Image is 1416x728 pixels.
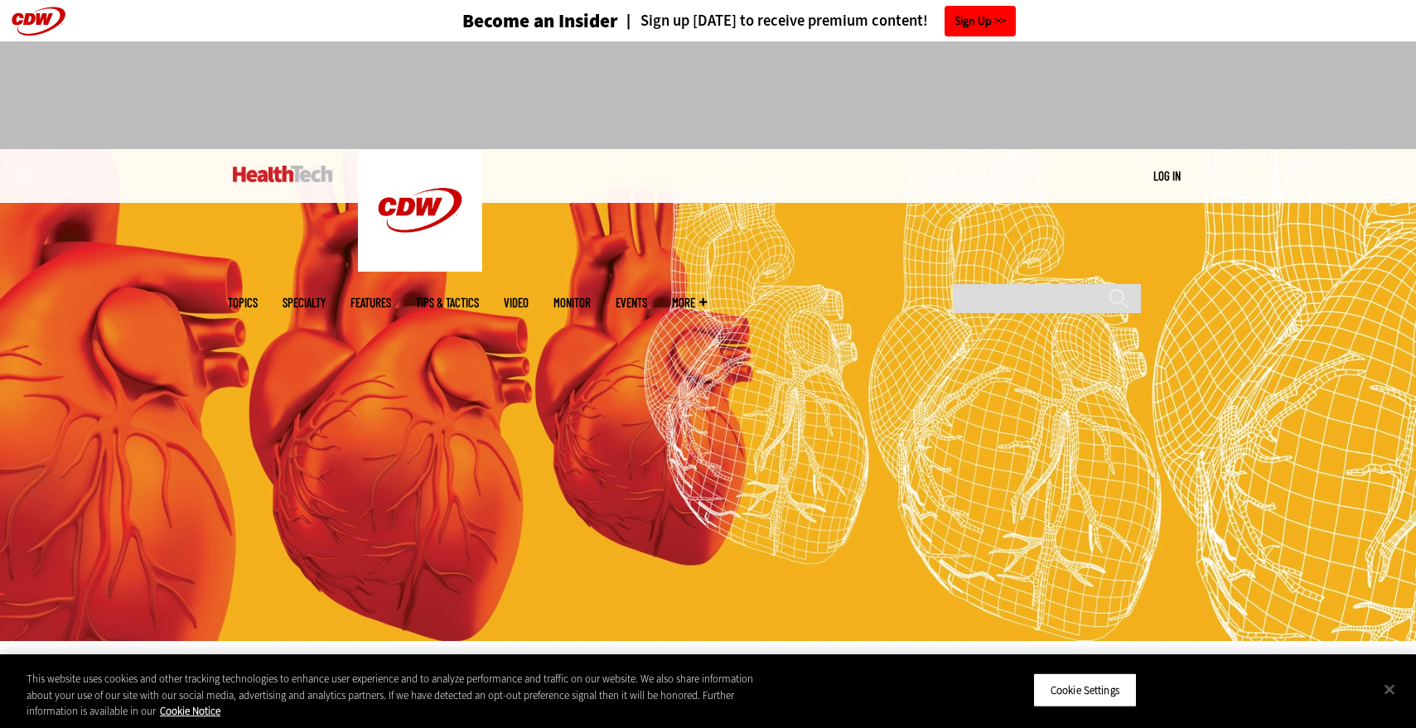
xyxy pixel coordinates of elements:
a: Tips & Tactics [416,297,479,309]
span: More [672,297,707,309]
img: Home [358,149,482,272]
button: Close [1371,671,1408,707]
span: Topics [228,297,258,309]
a: Features [350,297,391,309]
a: Events [616,297,647,309]
div: User menu [1153,167,1181,185]
a: Become an Insider [400,12,618,31]
h3: Become an Insider [462,12,618,31]
a: Log in [1153,168,1181,183]
iframe: advertisement [407,58,1010,133]
button: Cookie Settings [1033,673,1137,707]
a: CDW [358,258,482,276]
img: Home [233,166,333,182]
a: MonITor [553,297,591,309]
a: Sign Up [945,6,1016,36]
a: More information about your privacy [160,704,220,718]
a: Sign up [DATE] to receive premium content! [618,13,928,29]
div: This website uses cookies and other tracking technologies to enhance user experience and to analy... [27,671,779,720]
a: Video [504,297,529,309]
span: Specialty [283,297,326,309]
